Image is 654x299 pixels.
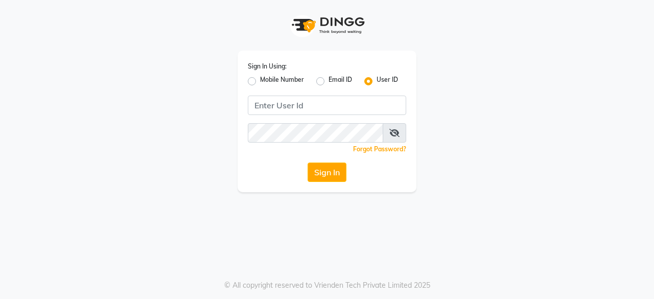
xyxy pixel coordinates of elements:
[308,163,346,182] button: Sign In
[260,75,304,87] label: Mobile Number
[248,123,383,143] input: Username
[248,96,406,115] input: Username
[329,75,352,87] label: Email ID
[286,10,368,40] img: logo1.svg
[353,145,406,153] a: Forgot Password?
[377,75,398,87] label: User ID
[248,62,287,71] label: Sign In Using:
